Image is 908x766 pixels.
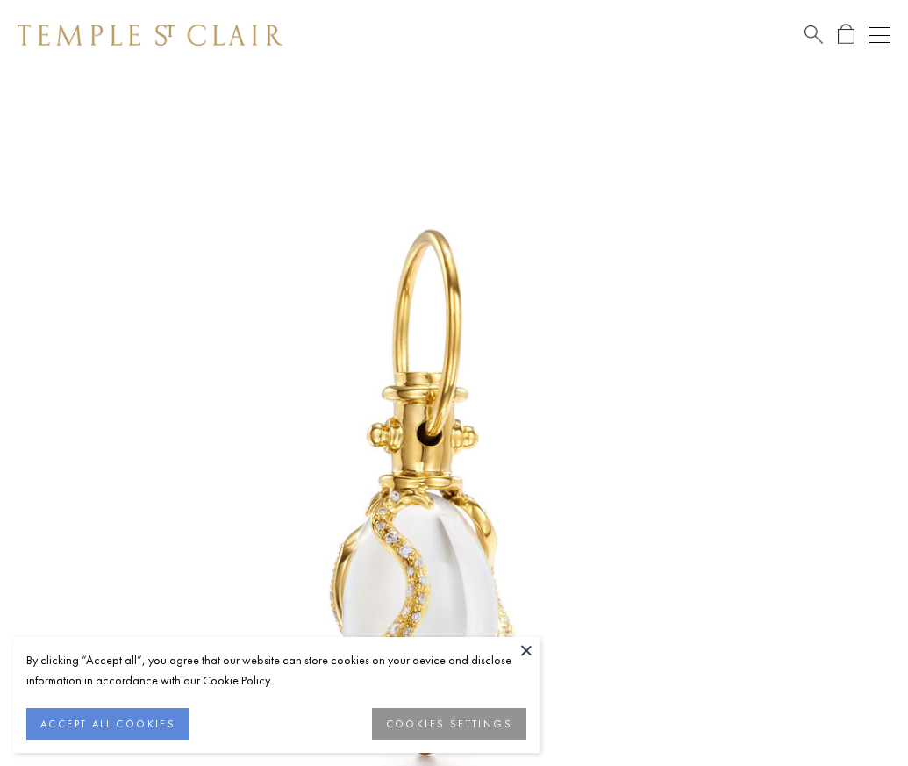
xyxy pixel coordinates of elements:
[18,25,282,46] img: Temple St. Clair
[26,708,189,740] button: ACCEPT ALL COOKIES
[372,708,526,740] button: COOKIES SETTINGS
[26,650,526,691] div: By clicking “Accept all”, you agree that our website can store cookies on your device and disclos...
[804,24,823,46] a: Search
[838,24,854,46] a: Open Shopping Bag
[869,25,890,46] button: Open navigation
